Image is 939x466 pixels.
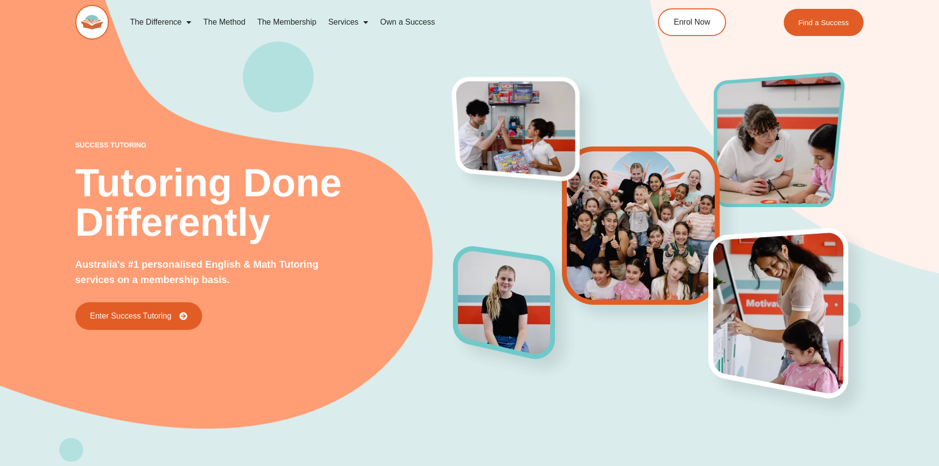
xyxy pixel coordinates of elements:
[658,8,726,36] a: Enrol Now
[124,11,198,34] a: The Difference
[75,302,202,330] a: Enter Success Tutoring
[674,18,710,26] span: Enrol Now
[75,257,352,287] p: Australia's #1 personalised English & Math Tutoring services on a membership basis.
[124,11,613,34] nav: Menu
[251,11,322,34] a: The Membership
[90,312,172,320] span: Enter Success Tutoring
[197,11,251,34] a: The Method
[75,142,454,148] p: success tutoring
[374,11,441,34] a: Own a Success
[799,19,849,26] span: Find a Success
[784,9,864,36] a: Find a Success
[322,11,374,34] a: Services
[75,163,454,242] h2: Tutoring Done Differently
